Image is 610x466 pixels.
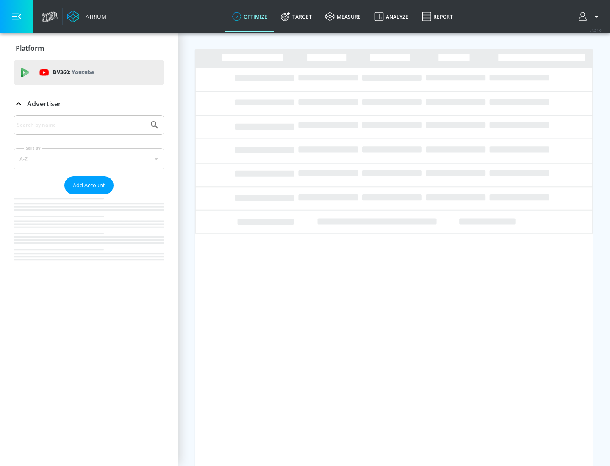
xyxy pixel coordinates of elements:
input: Search by name [17,119,145,130]
span: Add Account [73,180,105,190]
nav: list of Advertiser [14,194,164,277]
div: A-Z [14,148,164,169]
div: DV360: Youtube [14,60,164,85]
div: Platform [14,36,164,60]
p: Advertiser [27,99,61,108]
button: Add Account [64,176,114,194]
a: Target [274,1,319,32]
div: Advertiser [14,115,164,277]
a: Report [415,1,460,32]
a: measure [319,1,368,32]
p: Youtube [72,68,94,77]
p: DV360: [53,68,94,77]
a: optimize [225,1,274,32]
span: v 4.24.0 [590,28,602,33]
div: Advertiser [14,92,164,116]
a: Analyze [368,1,415,32]
a: Atrium [67,10,106,23]
p: Platform [16,44,44,53]
div: Atrium [82,13,106,20]
label: Sort By [24,145,42,151]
